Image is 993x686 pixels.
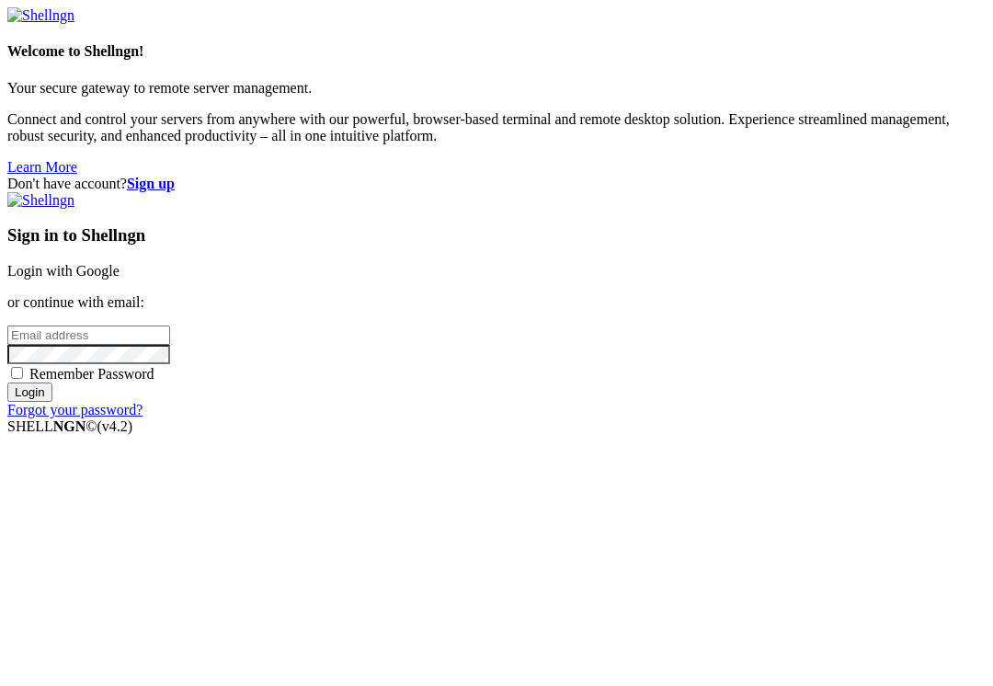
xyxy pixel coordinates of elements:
img: Shellngn [7,7,74,24]
a: Forgot your password? [7,402,143,417]
h4: Welcome to Shellngn! [7,43,986,60]
span: Remember Password [29,366,154,382]
p: or continue with email: [7,294,986,311]
div: Don't have account? [7,176,986,192]
img: Shellngn [7,192,74,209]
p: Your secure gateway to remote server management. [7,80,986,97]
a: Login with Google [7,263,120,279]
a: Learn More [7,159,77,175]
input: Remember Password [11,367,23,379]
input: Login [7,383,52,402]
input: Email address [7,326,170,345]
b: NGN [53,418,86,434]
h3: Sign in to Shellngn [7,225,986,246]
span: 4.2.0 [97,418,133,434]
p: Connect and control your servers from anywhere with our powerful, browser-based terminal and remo... [7,111,986,144]
span: SHELL © [7,418,132,434]
a: Sign up [127,176,175,191]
